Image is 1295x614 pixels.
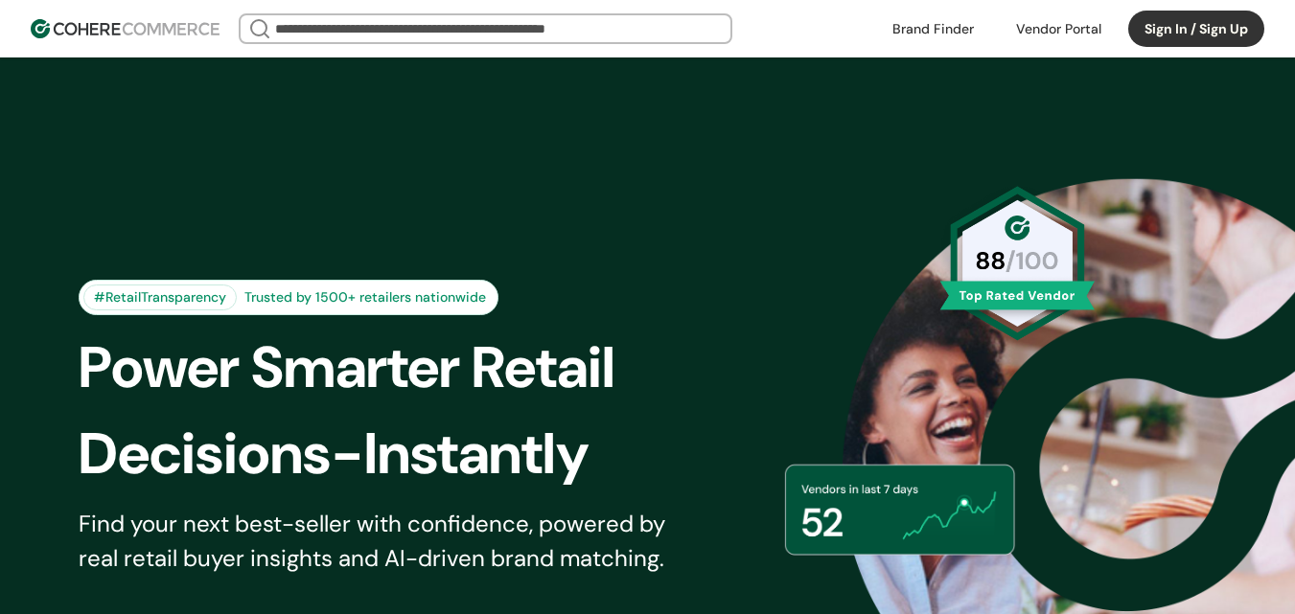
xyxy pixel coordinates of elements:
div: Trusted by 1500+ retailers nationwide [237,287,494,307]
div: #RetailTransparency [83,284,237,310]
div: Power Smarter Retail [79,325,723,411]
button: Sign In / Sign Up [1128,11,1264,47]
div: Decisions-Instantly [79,411,723,497]
div: Find your next best-seller with confidence, powered by real retail buyer insights and AI-driven b... [79,507,690,576]
img: Cohere Logo [31,19,220,38]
